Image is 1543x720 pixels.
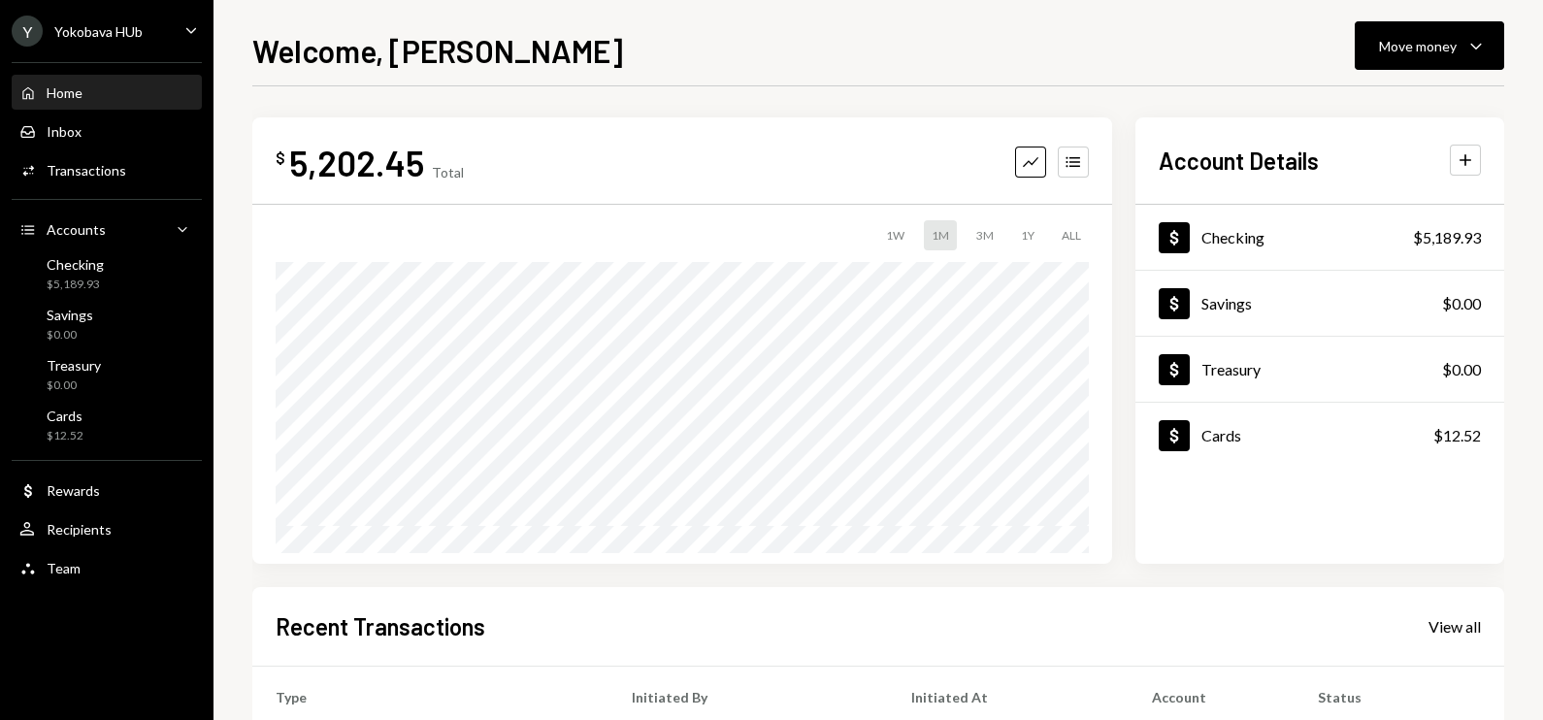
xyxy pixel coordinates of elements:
a: Cards$12.52 [1135,403,1504,468]
div: Cards [1201,426,1241,444]
h2: Account Details [1159,145,1319,177]
h2: Recent Transactions [276,610,485,642]
div: $0.00 [1442,358,1481,381]
div: 1W [878,220,912,250]
div: Y [12,16,43,47]
a: Treasury$0.00 [12,351,202,398]
div: Treasury [47,357,101,374]
div: 5,202.45 [289,141,424,184]
div: Move money [1379,36,1457,56]
div: Cards [47,408,83,424]
div: Checking [1201,228,1264,246]
div: $0.00 [47,327,93,344]
div: View all [1428,617,1481,637]
div: 1M [924,220,957,250]
div: Total [432,164,464,180]
div: Recipients [47,521,112,538]
a: Recipients [12,511,202,546]
div: $0.00 [1442,292,1481,315]
div: $0.00 [47,377,101,394]
div: Treasury [1201,360,1261,378]
div: $5,189.93 [47,277,104,293]
a: Cards$12.52 [12,402,202,448]
a: View all [1428,615,1481,637]
div: $ [276,148,285,168]
div: Savings [47,307,93,323]
div: ALL [1054,220,1089,250]
div: Yokobava HUb [54,23,143,40]
div: Savings [1201,294,1252,312]
a: Treasury$0.00 [1135,337,1504,402]
div: 1Y [1013,220,1042,250]
a: Checking$5,189.93 [12,250,202,297]
div: 3M [968,220,1001,250]
a: Inbox [12,114,202,148]
a: Savings$0.00 [12,301,202,347]
div: Inbox [47,123,82,140]
a: Team [12,550,202,585]
div: Home [47,84,82,101]
a: Checking$5,189.93 [1135,205,1504,270]
div: Team [47,560,81,576]
a: Home [12,75,202,110]
div: $5,189.93 [1413,226,1481,249]
a: Rewards [12,473,202,507]
a: Accounts [12,212,202,246]
button: Move money [1355,21,1504,70]
h1: Welcome, [PERSON_NAME] [252,31,623,70]
div: Rewards [47,482,100,499]
div: Checking [47,256,104,273]
div: Transactions [47,162,126,179]
a: Savings$0.00 [1135,271,1504,336]
div: $12.52 [47,428,83,444]
a: Transactions [12,152,202,187]
div: $12.52 [1433,424,1481,447]
div: Accounts [47,221,106,238]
